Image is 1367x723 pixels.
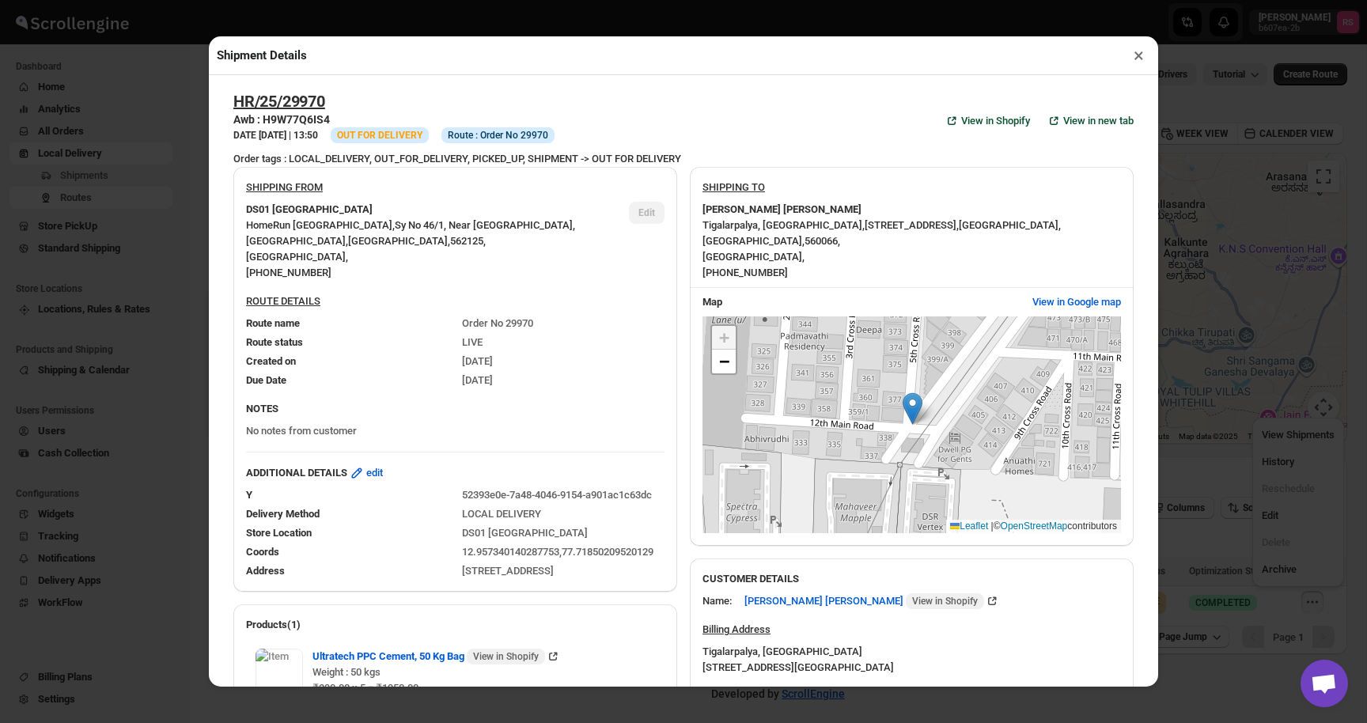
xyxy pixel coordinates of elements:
[366,465,383,481] span: edit
[233,129,318,142] h3: DATE
[246,617,665,633] h2: Products(1)
[246,489,252,501] span: Y
[312,682,418,694] span: ₹390.00 x 5 = ₹1950.00
[950,520,988,532] a: Leaflet
[246,403,278,414] b: NOTES
[702,623,771,635] u: Billing Address
[961,113,1030,129] span: View in Shopify
[946,520,1121,533] div: © contributors
[246,425,357,437] span: No notes from customer
[702,219,865,231] span: Tigalarpalya, [GEOGRAPHIC_DATA] ,
[1063,113,1134,129] span: View in new tab
[912,595,978,608] span: View in Shopify
[462,336,483,348] span: LIVE
[348,235,450,247] span: [GEOGRAPHIC_DATA] ,
[1032,294,1121,310] span: View in Google map
[903,392,922,425] img: Marker
[246,251,348,263] span: [GEOGRAPHIC_DATA] ,
[259,130,318,141] b: [DATE] | 13:50
[719,327,729,347] span: +
[991,520,994,532] span: |
[1301,660,1348,707] div: Open chat
[1036,108,1143,134] button: View in new tab
[865,219,959,231] span: [STREET_ADDRESS] ,
[462,374,493,386] span: [DATE]
[246,546,279,558] span: Coords
[1127,44,1150,66] button: ×
[246,465,347,481] b: ADDITIONAL DETAILS
[805,235,840,247] span: 560066 ,
[246,219,395,231] span: HomeRun [GEOGRAPHIC_DATA] ,
[702,235,805,247] span: [GEOGRAPHIC_DATA] ,
[744,595,1000,607] a: [PERSON_NAME] [PERSON_NAME] View in Shopify
[719,351,729,371] span: −
[702,181,765,193] u: SHIPPING TO
[395,219,575,231] span: Sy No 46/1, Near [GEOGRAPHIC_DATA] ,
[256,649,303,696] img: Item
[1023,290,1130,315] button: View in Google map
[246,374,286,386] span: Due Date
[702,202,861,218] b: [PERSON_NAME] [PERSON_NAME]
[702,296,722,308] b: Map
[462,489,652,501] span: 52393e0e-7a48-4046-9154-a901ac1c63dc
[233,112,555,127] h3: Awb : H9W77Q6IS4
[246,202,373,218] b: DS01 [GEOGRAPHIC_DATA]
[450,235,486,247] span: 562125 ,
[712,350,736,373] a: Zoom out
[233,92,325,111] button: HR/25/29970
[473,650,539,663] span: View in Shopify
[339,460,392,486] button: edit
[233,151,1134,167] div: Order tags : LOCAL_DELIVERY, OUT_FOR_DELIVERY, PICKED_UP, SHIPMENT -> OUT FOR DELIVERY
[712,326,736,350] a: Zoom in
[246,181,323,193] u: SHIPPING FROM
[246,267,331,278] span: [PHONE_NUMBER]
[744,593,984,609] span: [PERSON_NAME] [PERSON_NAME]
[462,527,588,539] span: DS01 [GEOGRAPHIC_DATA]
[702,593,732,609] div: Name:
[246,565,285,577] span: Address
[462,508,541,520] span: LOCAL DELIVERY
[217,47,307,63] h2: Shipment Details
[246,295,320,307] u: ROUTE DETAILS
[959,219,1061,231] span: [GEOGRAPHIC_DATA] ,
[1001,520,1068,532] a: OpenStreetMap
[462,565,554,577] span: [STREET_ADDRESS]
[702,251,805,263] span: [GEOGRAPHIC_DATA] ,
[702,644,894,676] div: Tigalarpalya, [GEOGRAPHIC_DATA] [STREET_ADDRESS] [GEOGRAPHIC_DATA]
[246,235,348,247] span: [GEOGRAPHIC_DATA] ,
[702,571,1121,587] h3: CUSTOMER DETAILS
[312,649,545,664] span: Ultratech PPC Cement, 50 Kg Bag
[246,355,296,367] span: Created on
[312,666,381,678] span: Weight : 50 kgs
[337,130,422,141] span: OUT FOR DELIVERY
[462,317,533,329] span: Order No 29970
[934,108,1039,134] a: View in Shopify
[312,650,561,662] a: Ultratech PPC Cement, 50 Kg Bag View in Shopify
[448,129,548,142] span: Route : Order No 29970
[462,546,653,558] span: 12.957340140287753,77.71850209520129
[702,267,788,278] span: [PHONE_NUMBER]
[246,336,303,348] span: Route status
[462,355,493,367] span: [DATE]
[246,508,320,520] span: Delivery Method
[246,317,300,329] span: Route name
[246,527,312,539] span: Store Location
